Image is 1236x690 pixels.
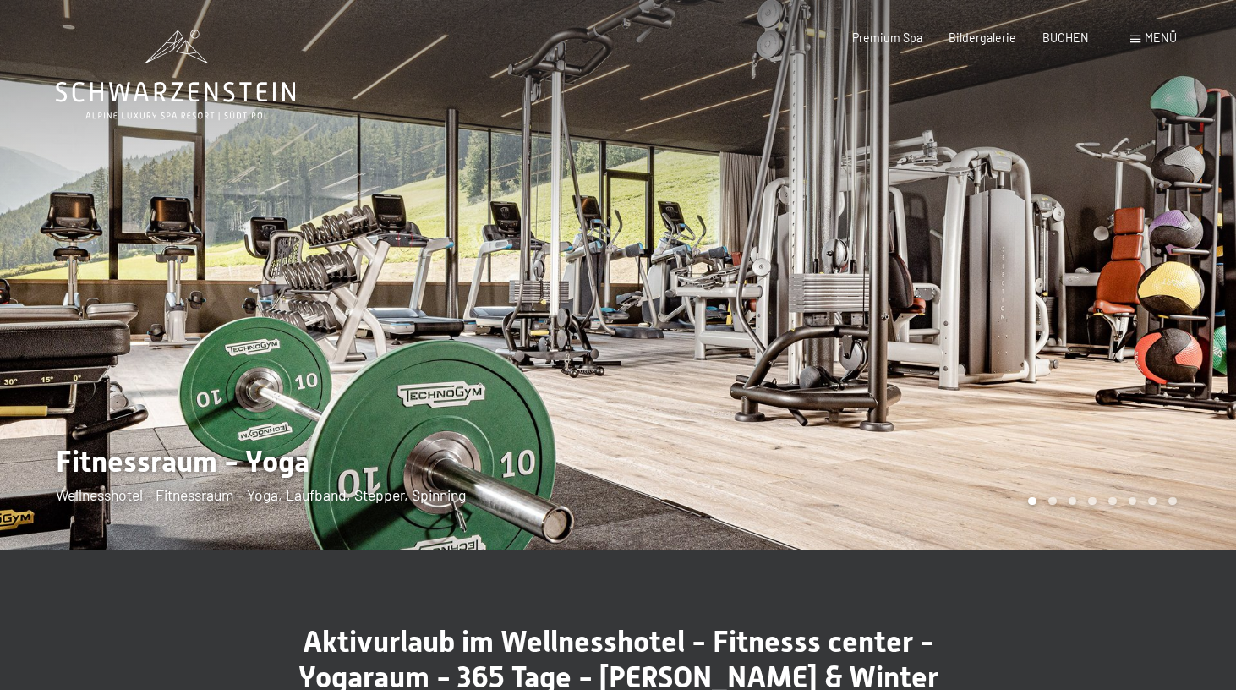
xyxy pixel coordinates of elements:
[1042,30,1089,45] a: BUCHEN
[1069,497,1077,506] div: Carousel Page 3
[1148,497,1157,506] div: Carousel Page 7
[1129,497,1137,506] div: Carousel Page 6
[949,30,1016,45] a: Bildergalerie
[852,30,922,45] a: Premium Spa
[1088,497,1097,506] div: Carousel Page 4
[1168,497,1177,506] div: Carousel Page 8
[1145,30,1177,45] span: Menü
[1048,497,1057,506] div: Carousel Page 2
[1028,497,1036,506] div: Carousel Page 1 (Current Slide)
[1108,497,1117,506] div: Carousel Page 5
[1022,497,1176,506] div: Carousel Pagination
